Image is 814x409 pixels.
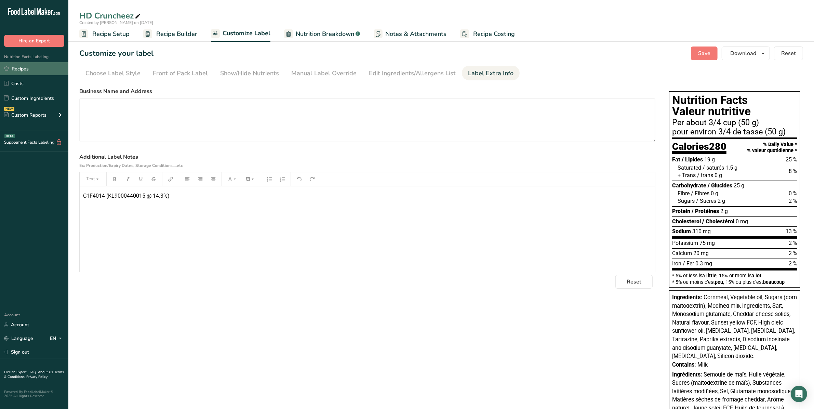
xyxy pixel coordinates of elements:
[4,370,28,374] a: Hire an Expert .
[683,260,694,267] span: / Fer
[50,334,64,343] div: EN
[720,208,728,214] span: 2 g
[4,332,33,344] a: Language
[4,134,15,138] div: BETA
[473,29,515,39] span: Recipe Costing
[703,164,724,171] span: / saturés
[291,69,357,78] div: Manual Label Override
[672,280,797,285] div: * 5% ou moins c’est , 15% ou plus c’est
[715,279,723,285] span: peu
[789,250,797,256] span: 2 %
[672,371,702,378] span: Ingrédients:
[789,240,797,246] span: 2 %
[156,29,197,39] span: Recipe Builder
[709,141,726,152] span: 280
[4,107,14,111] div: NEW
[374,26,446,42] a: Notes & Attachments
[672,361,696,368] span: Contains:
[143,26,197,42] a: Recipe Builder
[220,69,279,78] div: Show/Hide Nutrients
[4,390,64,398] div: Powered By FoodLabelMaker © 2025 All Rights Reserved
[672,94,797,117] h1: Nutrition Facts Valeur nutritive
[369,69,456,78] div: Edit Ingredients/Allergens List
[79,153,655,169] label: Additional Label Notes
[696,198,716,204] span: / Sucres
[786,156,797,163] span: 25 %
[385,29,446,39] span: Notes & Attachments
[678,190,690,197] span: Fibre
[468,69,513,78] div: Label Extra Info
[672,260,681,267] span: Iron
[79,20,153,25] span: Created by [PERSON_NAME] on [DATE]
[79,10,142,22] div: HD Cruncheez
[682,156,703,163] span: / Lipides
[79,48,154,59] h1: Customize your label
[153,69,208,78] div: Front of Pack Label
[789,198,797,204] span: 2 %
[715,172,722,179] span: 0 g
[718,198,725,204] span: 2 g
[678,198,695,204] span: Sugars
[722,47,770,60] button: Download
[296,29,354,39] span: Nutrition Breakdown
[672,218,701,225] span: Cholesterol
[708,182,732,189] span: / Glucides
[460,26,515,42] a: Recipe Costing
[4,370,64,379] a: Terms & Conditions .
[79,26,130,42] a: Recipe Setup
[672,240,698,246] span: Potassium
[730,49,756,57] span: Download
[702,273,717,278] span: a little
[627,278,641,286] span: Reset
[734,182,744,189] span: 25 g
[83,193,170,199] span: C1F4014 (KL9000440015 @ 14.3%)
[693,250,709,256] span: 20 mg
[692,208,719,214] span: / Protéines
[763,279,785,285] span: beaucoup
[751,273,761,278] span: a lot
[711,190,718,197] span: 0 g
[672,128,797,136] div: pour environ 3/4 de tasse (50 g)
[79,163,183,168] span: Ex: Production/Expiry Dates, Storage Conditions,...etc
[781,49,796,57] span: Reset
[615,275,653,289] button: Reset
[702,218,734,225] span: / Cholestérol
[83,174,103,185] button: Text
[672,271,797,285] section: * 5% or less is , 15% or more is
[678,164,701,171] span: Saturated
[691,47,718,60] button: Save
[92,29,130,39] span: Recipe Setup
[79,87,655,95] label: Business Name and Address
[678,172,696,179] span: + Trans
[695,260,712,267] span: 0.3 mg
[736,218,748,225] span: 0 mg
[672,294,702,301] span: Ingredients:
[672,228,691,235] span: Sodium
[38,370,54,374] a: About Us .
[672,156,680,163] span: Fat
[747,142,797,154] div: % Daily Value * % valeur quotidienne *
[284,26,360,42] a: Nutrition Breakdown
[672,250,692,256] span: Calcium
[30,370,38,374] a: FAQ .
[704,156,715,163] span: 19 g
[4,111,46,119] div: Custom Reports
[672,294,797,359] span: Cornmeal, Vegetable oil, Sugars (corn maltodextrin), Modified milk ingredients, Salt, Monosodium ...
[786,228,797,235] span: 13 %
[789,168,797,174] span: 8 %
[774,47,803,60] button: Reset
[789,190,797,197] span: 0 %
[697,361,708,368] span: Milk
[223,29,270,38] span: Customize Label
[672,208,690,214] span: Protein
[692,228,711,235] span: 310 mg
[725,164,737,171] span: 1.5 g
[699,240,715,246] span: 75 mg
[672,119,797,127] div: Per about 3/4 cup (50 g)
[211,26,270,42] a: Customize Label
[672,182,706,189] span: Carbohydrate
[85,69,141,78] div: Choose Label Style
[697,172,713,179] span: / trans
[672,142,726,154] div: Calories
[791,386,807,402] div: Open Intercom Messenger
